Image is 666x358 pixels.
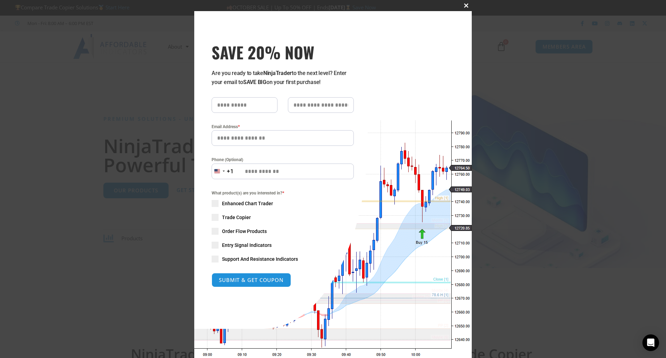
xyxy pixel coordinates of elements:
[243,79,266,85] strong: SAVE BIG
[212,42,354,62] h3: SAVE 20% NOW
[212,228,354,235] label: Order Flow Products
[227,167,234,176] div: +1
[222,242,272,249] span: Entry Signal Indicators
[212,200,354,207] label: Enhanced Chart Trader
[263,70,292,76] strong: NinjaTrader
[222,200,273,207] span: Enhanced Chart Trader
[212,256,354,263] label: Support And Resistance Indicators
[222,256,298,263] span: Support And Resistance Indicators
[212,164,234,179] button: Selected country
[222,214,251,221] span: Trade Copier
[212,156,354,163] label: Phone (Optional)
[212,123,354,130] label: Email Address
[212,273,291,287] button: SUBMIT & GET COUPON
[212,69,354,87] p: Are you ready to take to the next level? Enter your email to on your first purchase!
[212,190,354,197] span: What product(s) are you interested in?
[642,334,659,351] div: Open Intercom Messenger
[212,214,354,221] label: Trade Copier
[222,228,267,235] span: Order Flow Products
[212,242,354,249] label: Entry Signal Indicators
